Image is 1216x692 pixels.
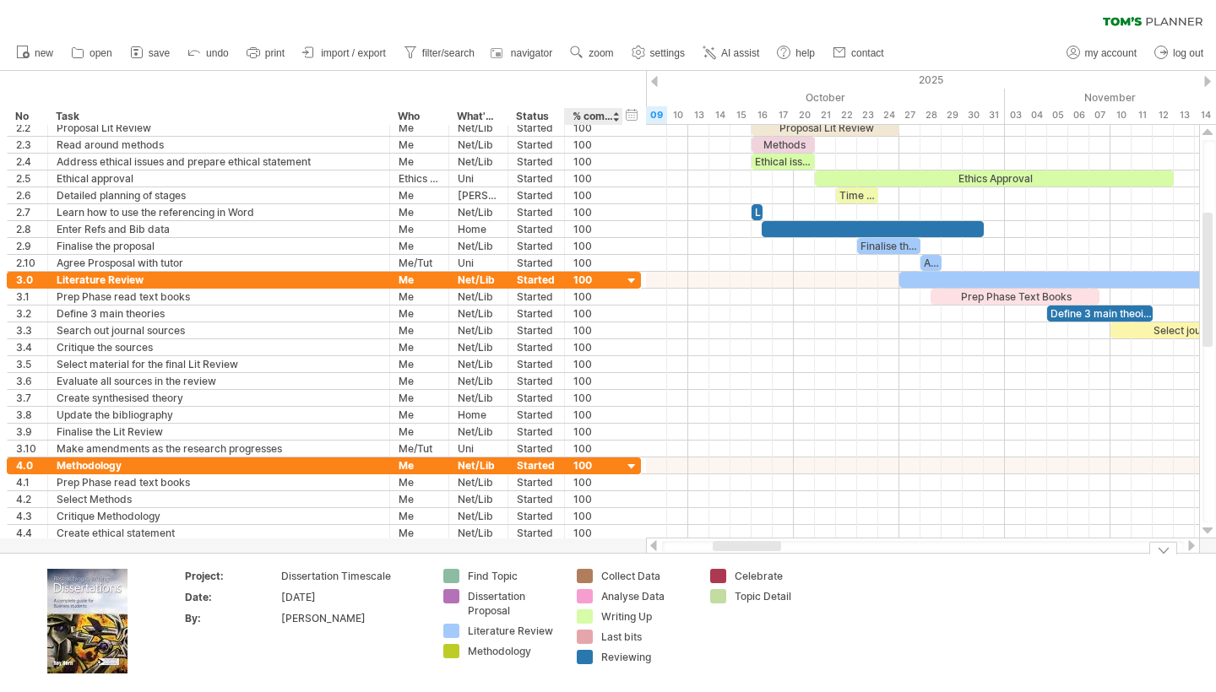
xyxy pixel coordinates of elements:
div: Started [517,204,556,220]
div: 2.5 [16,170,39,187]
div: Tuesday, 21 October 2025 [815,106,836,124]
div: Wednesday, 22 October 2025 [836,106,857,124]
div: Wednesday, 15 October 2025 [730,106,752,124]
div: Proposal Lit Review [57,120,381,136]
div: 2.4 [16,154,39,170]
div: Prep Phase Text Books [931,289,1099,305]
a: log out [1150,42,1208,64]
div: Literature Review [468,624,560,638]
div: Thursday, 23 October 2025 [857,106,878,124]
div: Net/Lib [458,390,499,406]
div: 2.6 [16,187,39,203]
div: Home [458,221,499,237]
div: 100 [573,457,614,473]
div: [DATE] [281,590,423,604]
div: No [15,108,38,125]
div: Me [399,491,440,507]
div: Analyse Data [601,589,693,603]
div: Who [398,108,439,125]
div: 100 [573,238,614,254]
div: 3.10 [16,441,39,457]
div: 3.2 [16,305,39,322]
div: Wednesday, 29 October 2025 [942,106,963,124]
div: Monday, 10 November 2025 [1110,106,1132,124]
span: new [35,47,53,59]
div: Home [458,407,499,423]
div: Started [517,170,556,187]
div: Project: [185,569,278,583]
div: Dissertation Timescale [281,569,423,583]
div: October 2025 [519,89,1005,106]
div: 100 [573,255,614,271]
div: Started [517,339,556,355]
div: Define 3 main theoires [1047,305,1153,322]
a: settings [627,42,690,64]
div: Read around methods [57,137,381,153]
div: Net/Lib [458,339,499,355]
div: Me [399,204,440,220]
div: 100 [573,474,614,490]
div: Detailed planning of stages [57,187,381,203]
div: Me [399,305,440,322]
div: Writing Up [601,609,693,624]
div: Ethical approval [57,170,381,187]
div: Dissertation Proposal [468,589,560,618]
div: Critique the sources [57,339,381,355]
div: Wednesday, 12 November 2025 [1153,106,1174,124]
div: Create synthesised theory [57,390,381,406]
div: Net/Lib [458,525,499,541]
div: Agree Prosposal with tutor [57,255,381,271]
div: Enter Refs and Bib data [57,221,381,237]
span: help [795,47,815,59]
a: AI assist [698,42,764,64]
div: Search out journal sources [57,322,381,338]
div: Me [399,474,440,490]
div: 2.3 [16,137,39,153]
span: AI assist [721,47,759,59]
div: Started [517,238,556,254]
a: import / export [298,42,391,64]
span: import / export [321,47,386,59]
div: 3.9 [16,424,39,440]
div: What's needed [457,108,498,125]
div: Net/Lib [458,508,499,524]
div: 100 [573,373,614,389]
div: Monday, 3 November 2025 [1005,106,1026,124]
div: Net/Lib [458,474,499,490]
div: Critique Methodology [57,508,381,524]
div: 2.8 [16,221,39,237]
div: Me [399,120,440,136]
div: Started [517,272,556,288]
div: 4.3 [16,508,39,524]
div: Friday, 10 October 2025 [667,106,688,124]
span: open [90,47,112,59]
span: print [265,47,285,59]
div: Me [399,154,440,170]
div: Uni [458,170,499,187]
div: 2.9 [16,238,39,254]
div: Started [517,221,556,237]
div: Me [399,424,440,440]
div: 100 [573,407,614,423]
div: Tuesday, 4 November 2025 [1026,106,1047,124]
div: Started [517,255,556,271]
div: Time planning using [PERSON_NAME]'s Planner [836,187,878,203]
div: Me [399,322,440,338]
div: Last bits [601,630,693,644]
div: 3.5 [16,356,39,372]
a: print [242,42,290,64]
div: Thursday, 9 October 2025 [646,106,667,124]
span: navigator [511,47,552,59]
div: 2.10 [16,255,39,271]
div: 100 [573,424,614,440]
div: Finalise the Proposal [857,238,920,254]
a: navigator [488,42,557,64]
div: Started [517,441,556,457]
a: my account [1062,42,1142,64]
a: new [12,42,58,64]
div: Address ethical issues and prepare ethical statement [57,154,381,170]
div: Create ethical statement [57,525,381,541]
div: Find Topic [468,569,560,583]
div: 100 [573,289,614,305]
div: Topic Detail [735,589,827,603]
